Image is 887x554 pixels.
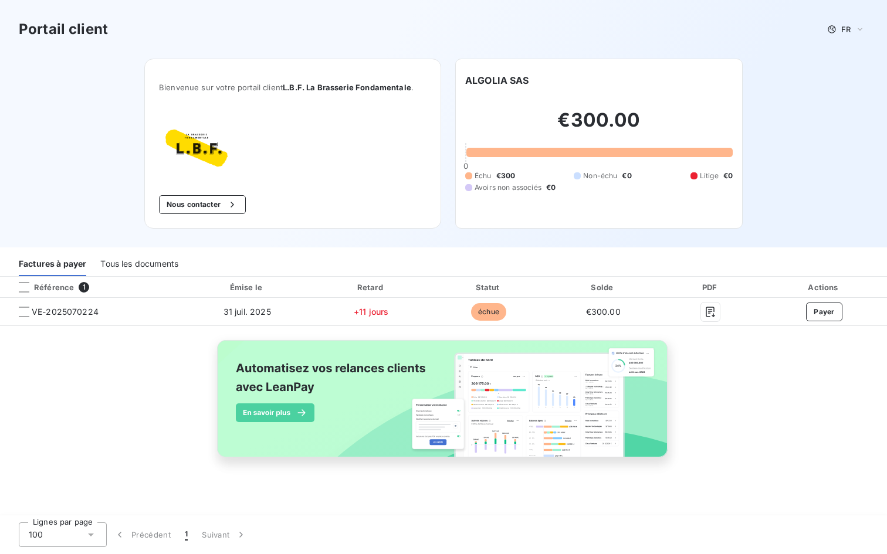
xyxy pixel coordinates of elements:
[314,281,428,293] div: Retard
[79,282,89,293] span: 1
[841,25,851,34] span: FR
[583,171,617,181] span: Non-échu
[159,83,426,92] span: Bienvenue sur votre portail client .
[195,522,254,547] button: Suivant
[433,281,544,293] div: Statut
[471,303,506,321] span: échue
[700,171,719,181] span: Litige
[19,19,108,40] h3: Portail client
[549,281,658,293] div: Solde
[206,333,681,477] img: banner
[764,281,885,293] div: Actions
[723,171,733,181] span: €0
[465,108,733,144] h2: €300.00
[586,307,621,317] span: €300.00
[159,195,246,214] button: Nous contacter
[185,529,188,541] span: 1
[159,120,234,176] img: Company logo
[224,307,271,317] span: 31 juil. 2025
[806,303,842,321] button: Payer
[496,171,516,181] span: €300
[19,251,86,276] div: Factures à payer
[354,307,388,317] span: +11 jours
[29,529,43,541] span: 100
[662,281,759,293] div: PDF
[622,171,631,181] span: €0
[178,522,195,547] button: 1
[9,282,74,293] div: Référence
[465,73,529,87] h6: ALGOLIA SAS
[475,182,541,193] span: Avoirs non associés
[475,171,492,181] span: Échu
[185,281,309,293] div: Émise le
[107,522,178,547] button: Précédent
[100,251,178,276] div: Tous les documents
[283,83,411,92] span: L.B.F. La Brasserie Fondamentale
[463,161,468,171] span: 0
[546,182,556,193] span: €0
[32,306,99,318] span: VE-2025070224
